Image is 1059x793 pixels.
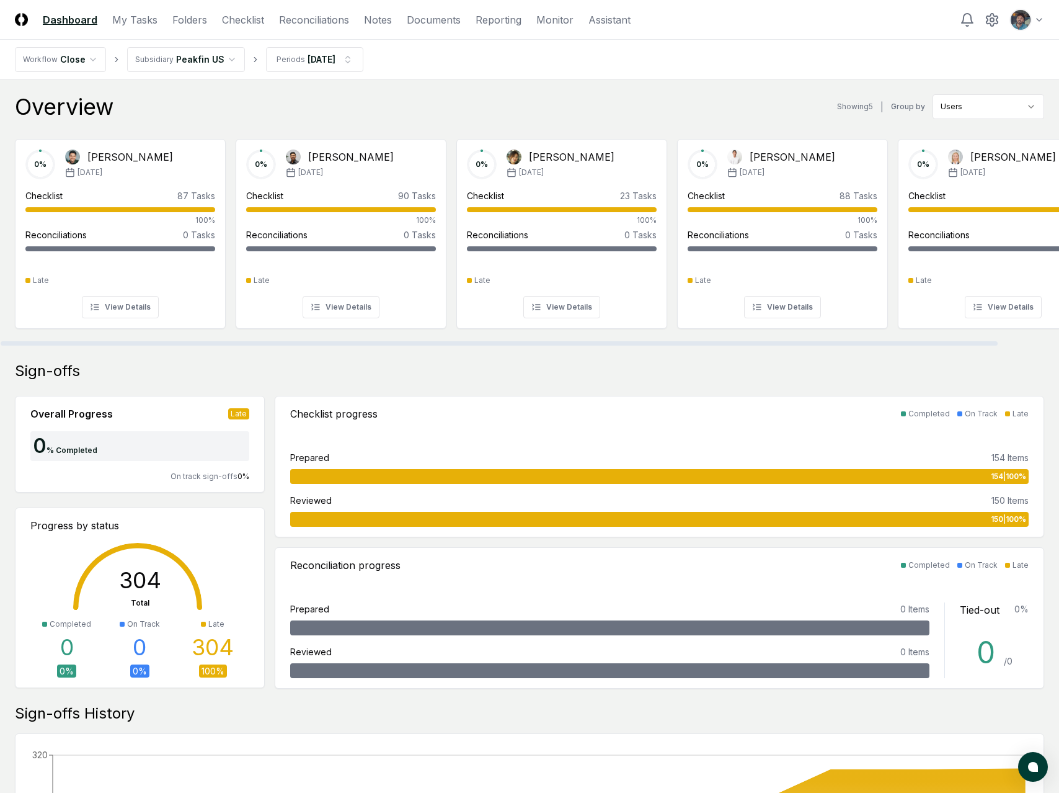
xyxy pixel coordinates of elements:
div: 90 Tasks [398,189,436,202]
div: [DATE] [308,53,335,66]
div: Checklist [467,189,504,202]
div: Reconciliations [908,228,970,241]
span: [DATE] [298,167,323,178]
div: Reconciliations [25,228,87,241]
label: Group by [891,103,925,110]
span: [DATE] [960,167,985,178]
div: Reconciliations [467,228,528,241]
div: On Track [965,408,998,419]
img: Jonas Reyes [727,150,742,164]
a: Documents [407,12,461,27]
div: 100% [467,215,657,226]
a: 0%Jane Liu[PERSON_NAME][DATE]Checklist23 Tasks100%Reconciliations0 TasksLateView Details [456,129,667,329]
img: Arthur Cook [65,150,80,164]
button: atlas-launcher [1018,752,1048,782]
div: Overall Progress [30,406,113,421]
div: 23 Tasks [620,189,657,202]
div: Prepared [290,451,329,464]
a: Notes [364,12,392,27]
div: 0 Tasks [845,228,877,241]
div: 0 % [1014,603,1029,617]
div: 0 Tasks [404,228,436,241]
span: [DATE] [519,167,544,178]
div: Periods [277,54,305,65]
div: % Completed [47,445,97,456]
div: 100 % [199,665,227,678]
div: 0 [60,635,74,660]
div: [PERSON_NAME] [750,150,835,164]
div: Late [33,275,49,286]
a: Assistant [588,12,631,27]
span: [DATE] [740,167,764,178]
a: Dashboard [43,12,97,27]
span: [DATE] [78,167,102,178]
a: Checklist progressCompletedOn TrackLatePrepared154 Items154|100%Reviewed150 Items150|100% [275,396,1044,537]
div: [PERSON_NAME] [87,150,173,164]
div: [PERSON_NAME] [308,150,394,164]
div: Late [1012,560,1029,571]
div: [PERSON_NAME] [529,150,614,164]
div: 0 Items [900,645,929,658]
div: Showing 5 [837,101,873,112]
div: Late [695,275,711,286]
div: Checklist [688,189,725,202]
div: Completed [908,560,950,571]
a: 0%Arthur Cook[PERSON_NAME][DATE]Checklist87 Tasks100%Reconciliations0 TasksLateView Details [15,129,226,329]
div: Overview [15,94,113,119]
div: 87 Tasks [177,189,215,202]
div: Late [254,275,270,286]
div: Sign-offs History [15,704,1044,724]
button: View Details [523,296,600,318]
a: Folders [172,12,207,27]
div: / 0 [1004,655,1012,668]
a: 0%Jonas Reyes[PERSON_NAME][DATE]Checklist88 Tasks100%Reconciliations0 TasksLateView Details [677,129,888,329]
div: Late [208,619,224,630]
button: View Details [744,296,821,318]
button: Periods[DATE] [266,47,363,72]
div: Sign-offs [15,361,1044,381]
button: View Details [965,296,1042,318]
img: Logo [15,13,28,26]
div: 88 Tasks [840,189,877,202]
div: 0 Tasks [624,228,657,241]
img: d09822cc-9b6d-4858-8d66-9570c114c672_9c9ccbeb-e694-4a28-8c80-803f91e6912c.png [1011,10,1030,30]
div: 0 [30,436,47,456]
div: Progress by status [30,518,249,533]
span: 0 % [237,472,249,481]
span: 154 | 100 % [991,471,1026,482]
img: Jane Liu [507,150,521,164]
div: Reconciliations [246,228,308,241]
div: | [880,101,884,114]
nav: breadcrumb [15,47,363,72]
a: Checklist [222,12,264,27]
img: Shelby Cooper [948,150,963,164]
a: Reporting [476,12,521,27]
div: Workflow [23,54,58,65]
div: Late [474,275,490,286]
div: Checklist [25,189,63,202]
div: Completed [908,408,950,419]
div: Late [228,408,249,419]
div: 0 % [57,665,76,678]
div: 0 Items [900,603,929,616]
div: Checklist [246,189,283,202]
div: Reconciliation progress [290,558,401,573]
a: Reconciliation progressCompletedOn TrackLatePrepared0 ItemsReviewed0 ItemsTied-out0%0 /0 [275,547,1044,689]
div: 100% [688,215,877,226]
div: 0 [977,638,1004,668]
div: 100% [246,215,436,226]
span: 150 | 100 % [991,514,1026,525]
div: On Track [965,560,998,571]
div: 304 [192,635,234,660]
span: On track sign-offs [171,472,237,481]
a: My Tasks [112,12,157,27]
div: Prepared [290,603,329,616]
div: Reconciliations [688,228,749,241]
img: Fausto Lucero [286,150,301,164]
div: Reviewed [290,494,332,507]
div: 0 Tasks [183,228,215,241]
div: [PERSON_NAME] [970,150,1056,164]
a: 0%Fausto Lucero[PERSON_NAME][DATE]Checklist90 Tasks100%Reconciliations0 TasksLateView Details [236,129,446,329]
div: Reviewed [290,645,332,658]
div: Completed [50,619,91,630]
